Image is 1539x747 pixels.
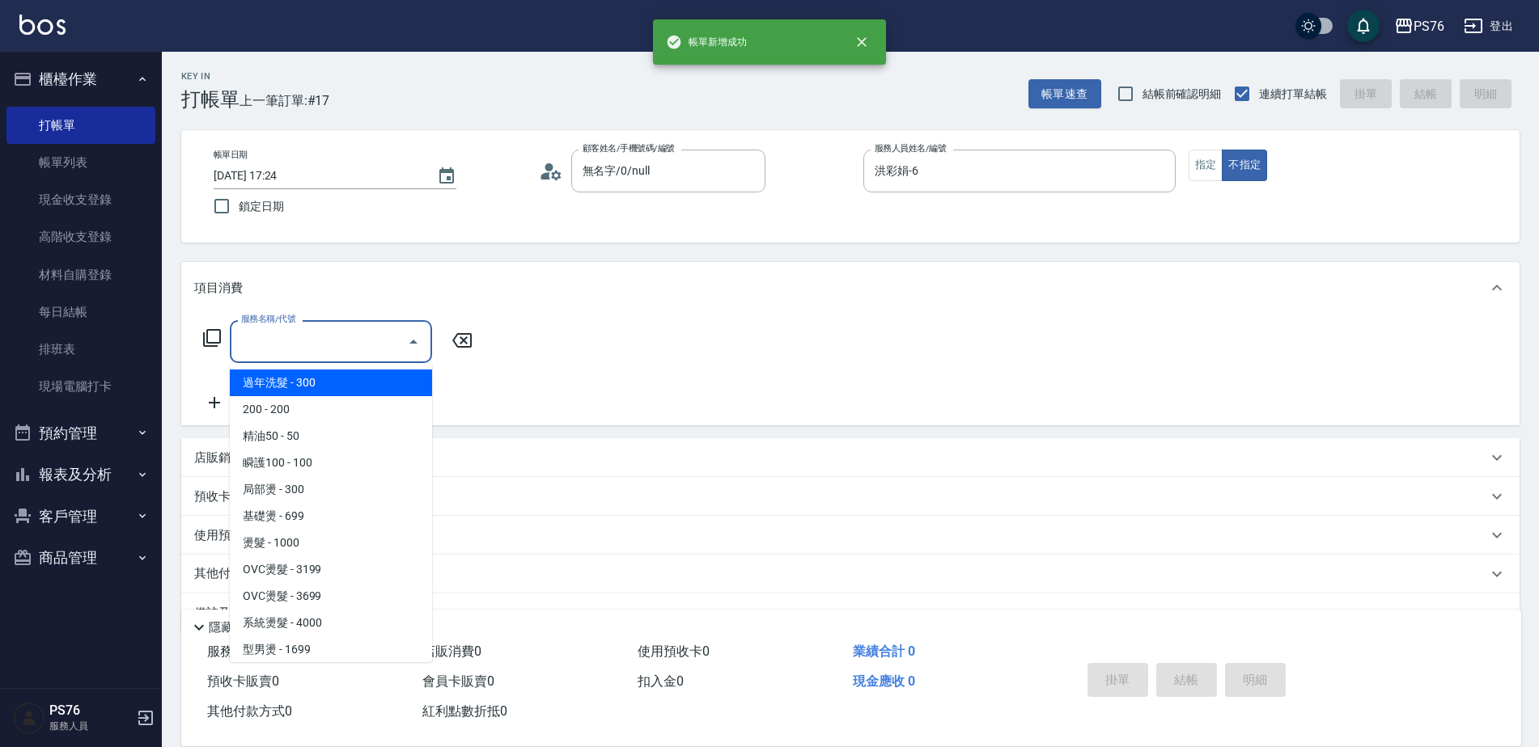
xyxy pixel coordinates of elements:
[6,107,155,144] a: 打帳單
[6,496,155,538] button: 客戶管理
[194,527,255,544] p: 使用預收卡
[230,396,432,423] span: 200 - 200
[422,644,481,659] span: 店販消費 0
[230,423,432,449] span: 精油50 - 50
[875,142,946,154] label: 服務人員姓名/編號
[49,719,132,733] p: 服務人員
[214,149,248,161] label: 帳單日期
[194,605,255,622] p: 備註及來源
[844,24,880,60] button: close
[181,438,1520,477] div: 店販銷售
[1457,11,1520,41] button: 登出
[230,610,432,636] span: 系統燙髮 - 4000
[427,157,466,196] button: Choose date, selected date is 2025-09-14
[1143,86,1222,103] span: 結帳前確認明細
[230,369,432,396] span: 過年洗髮 - 300
[6,218,155,255] a: 高階收支登錄
[194,565,343,583] p: 其他付款方式
[207,703,292,719] span: 其他付款方式 0
[6,537,155,579] button: 商品管理
[6,181,155,218] a: 現金收支登錄
[6,368,155,405] a: 現場電腦打卡
[13,702,45,734] img: Person
[638,673,684,689] span: 扣入金 0
[181,88,240,111] h3: 打帳單
[1028,79,1101,109] button: 帳單速查
[6,293,155,331] a: 每日結帳
[241,313,295,325] label: 服務名稱/代號
[422,703,507,719] span: 紅利點數折抵 0
[209,619,282,636] p: 隱藏業績明細
[6,144,155,181] a: 帳單列表
[1259,86,1327,103] span: 連續打單結帳
[422,673,494,689] span: 會員卡販賣 0
[853,644,915,659] span: 業績合計 0
[583,142,675,154] label: 顧客姓名/手機號碼/編號
[194,488,255,505] p: 預收卡販賣
[181,593,1520,632] div: 備註及來源
[19,15,66,35] img: Logo
[1189,150,1223,181] button: 指定
[6,454,155,496] button: 報表及分析
[207,644,266,659] span: 服務消費 0
[240,91,330,111] span: 上一筆訂單:#17
[181,516,1520,555] div: 使用預收卡
[6,58,155,100] button: 櫃檯作業
[1414,16,1444,36] div: PS76
[1388,10,1451,43] button: PS76
[638,644,710,659] span: 使用預收卡 0
[181,262,1520,314] div: 項目消費
[666,34,747,50] span: 帳單新增成功
[230,636,432,663] span: 型男燙 - 1699
[194,280,243,297] p: 項目消費
[230,530,432,556] span: 燙髮 - 1000
[401,329,426,355] button: Close
[1347,10,1380,42] button: save
[1222,150,1267,181] button: 不指定
[49,703,132,719] h5: PS76
[6,412,155,454] button: 預約管理
[239,198,284,215] span: 鎖定日期
[181,555,1520,593] div: 其他付款方式入金可用餘額: 0
[853,673,915,689] span: 現金應收 0
[194,449,243,466] p: 店販銷售
[207,673,279,689] span: 預收卡販賣 0
[214,162,421,189] input: YYYY/MM/DD hh:mm
[230,503,432,530] span: 基礎燙 - 699
[230,449,432,476] span: 瞬護100 - 100
[230,583,432,610] span: OVC燙髮 - 3699
[181,71,240,82] h2: Key In
[6,331,155,368] a: 排班表
[181,477,1520,516] div: 預收卡販賣
[230,476,432,503] span: 局部燙 - 300
[230,556,432,583] span: OVC燙髮 - 3199
[6,256,155,293] a: 材料自購登錄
